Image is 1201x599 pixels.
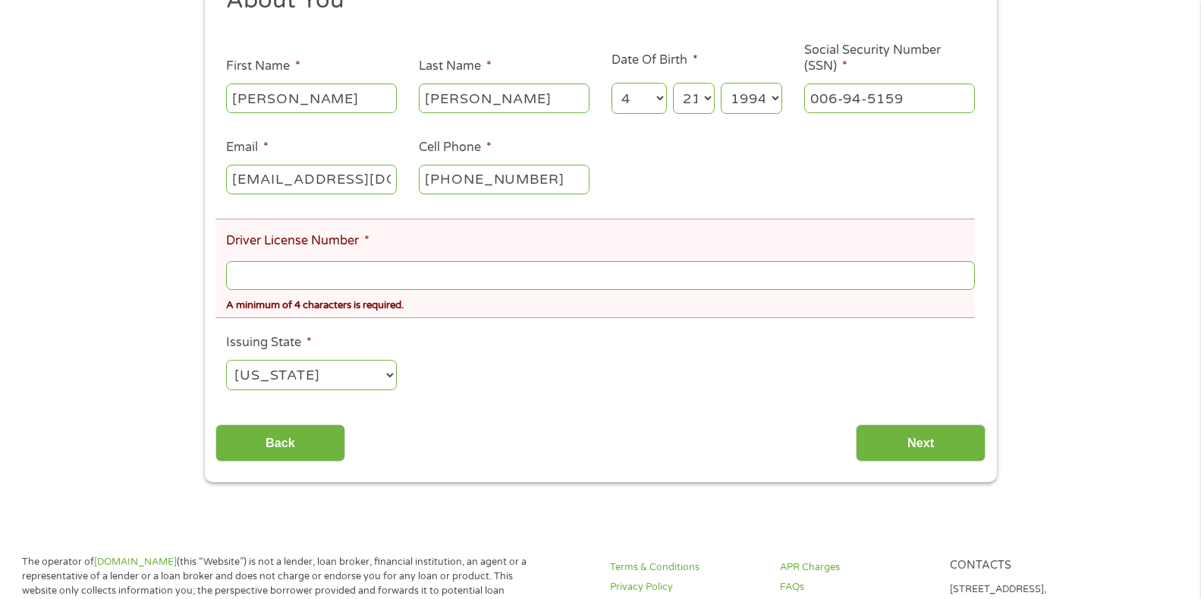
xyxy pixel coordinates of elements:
input: (541) 754-3010 [419,165,589,194]
label: First Name [226,58,300,74]
input: 078-05-1120 [804,84,975,112]
a: APR Charges [780,560,932,575]
input: Next [856,424,986,462]
input: Smith [419,84,589,112]
label: Last Name [419,58,492,74]
label: Driver License Number [226,233,369,249]
div: A minimum of 4 characters is required. [226,293,974,314]
input: john@gmail.com [226,165,397,194]
label: Social Security Number (SSN) [804,43,975,74]
a: [DOMAIN_NAME] [94,556,177,568]
h4: Contacts [950,559,1102,573]
a: FAQs [780,580,932,594]
label: Cell Phone [419,140,492,156]
input: Back [215,424,345,462]
input: John [226,84,397,112]
a: Privacy Policy [610,580,762,594]
label: Issuing State [226,335,312,351]
label: Date Of Birth [612,52,698,68]
label: Email [226,140,269,156]
a: Terms & Conditions [610,560,762,575]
